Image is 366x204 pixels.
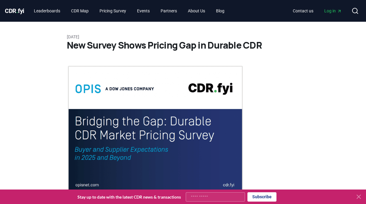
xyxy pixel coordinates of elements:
a: CDR.fyi [5,7,24,15]
a: Leaderboards [29,5,65,16]
span: . [16,7,18,14]
span: CDR fyi [5,7,24,14]
nav: Main [29,5,229,16]
span: Log in [324,8,342,14]
img: blog post image [67,65,244,198]
nav: Main [288,5,347,16]
p: [DATE] [67,34,299,40]
a: Contact us [288,5,318,16]
a: Blog [211,5,229,16]
a: About Us [183,5,210,16]
a: Events [132,5,155,16]
a: Log in [319,5,347,16]
h1: New Survey Shows Pricing Gap in Durable CDR [67,40,299,51]
a: CDR Map [66,5,93,16]
a: Pricing Survey [95,5,131,16]
a: Partners [156,5,182,16]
